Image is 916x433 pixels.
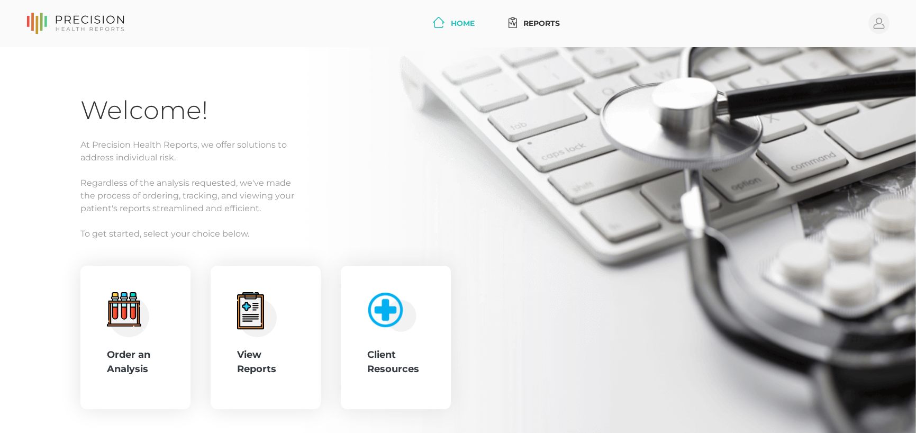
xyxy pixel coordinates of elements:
div: Order an Analysis [107,348,164,376]
p: At Precision Health Reports, we offer solutions to address individual risk. [80,139,836,164]
div: Client Resources [367,348,424,376]
a: Reports [504,14,564,33]
p: Regardless of the analysis requested, we've made the process of ordering, tracking, and viewing y... [80,177,836,215]
p: To get started, select your choice below. [80,228,836,240]
img: client-resource.c5a3b187.png [362,287,417,332]
a: Home [429,14,479,33]
div: View Reports [237,348,294,376]
h1: Welcome! [80,95,836,126]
